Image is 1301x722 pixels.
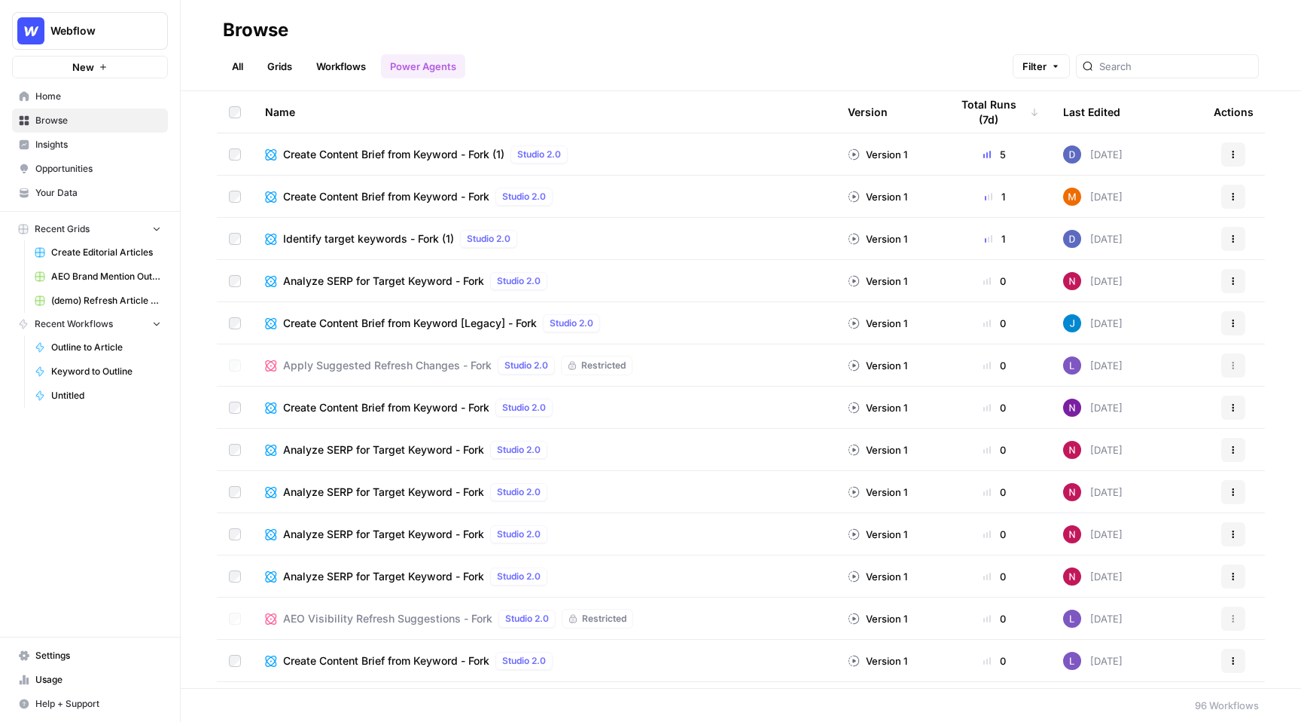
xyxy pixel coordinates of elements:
[1063,525,1081,543] img: 809rsgs8fojgkhnibtwc28oh1nli
[35,186,161,200] span: Your Data
[848,189,907,204] div: Version 1
[1063,356,1123,375] div: [DATE]
[51,365,161,378] span: Keyword to Outline
[1063,314,1123,332] div: [DATE]
[35,697,161,711] span: Help + Support
[848,231,907,246] div: Version 1
[1063,188,1123,206] div: [DATE]
[51,246,161,259] span: Create Editorial Articles
[582,612,626,626] span: Restricted
[848,611,907,626] div: Version 1
[1063,568,1123,586] div: [DATE]
[950,442,1039,457] div: 0
[502,401,546,415] span: Studio 2.0
[51,270,161,283] span: AEO Brand Mention Outreach
[497,570,541,583] span: Studio 2.0
[265,652,824,670] a: Create Content Brief from Keyword - ForkStudio 2.0
[1063,441,1081,459] img: 809rsgs8fojgkhnibtwc28oh1nli
[12,313,168,335] button: Recent Workflows
[307,54,375,78] a: Workflows
[950,316,1039,331] div: 0
[497,443,541,457] span: Studio 2.0
[265,145,824,164] a: Create Content Brief from Keyword - Fork (1)Studio 2.0
[51,294,161,307] span: (demo) Refresh Article Content & Analysis
[51,389,161,402] span: Untitled
[265,230,824,248] a: Identify target keywords - Fork (1)Studio 2.0
[1063,314,1081,332] img: z620ml7ie90s7uun3xptce9f0frp
[1063,399,1123,417] div: [DATE]
[381,54,465,78] a: Power Agents
[1063,652,1123,670] div: [DATE]
[12,692,168,716] button: Help + Support
[265,314,824,332] a: Create Content Brief from Keyword [Legacy] - ForkStudio 2.0
[848,316,907,331] div: Version 1
[12,218,168,240] button: Recent Grids
[265,91,824,133] div: Name
[848,147,907,162] div: Version 1
[265,441,824,459] a: Analyze SERP for Target Keyword - ForkStudio 2.0
[35,162,161,176] span: Opportunities
[28,335,168,359] a: Outline to Article
[72,60,94,75] span: New
[12,12,168,50] button: Workspace: Webflow
[28,359,168,384] a: Keyword to Outline
[848,485,907,500] div: Version 1
[265,399,824,417] a: Create Content Brief from Keyword - ForkStudio 2.0
[265,272,824,290] a: Analyze SERP for Target Keyword - ForkStudio 2.0
[1214,91,1254,133] div: Actions
[283,358,492,373] span: Apply Suggested Refresh Changes - Fork
[12,133,168,157] a: Insights
[283,653,489,668] span: Create Content Brief from Keyword - Fork
[50,23,142,38] span: Webflow
[1063,230,1081,248] img: oynt3kinlmekmaa1z2gxuuo0y08d
[35,90,161,103] span: Home
[950,231,1039,246] div: 1
[848,442,907,457] div: Version 1
[12,157,168,181] a: Opportunities
[223,18,288,42] div: Browse
[467,232,510,246] span: Studio 2.0
[848,91,888,133] div: Version
[283,400,489,415] span: Create Content Brief from Keyword - Fork
[283,274,484,289] span: Analyze SERP for Target Keyword - Fork
[28,384,168,408] a: Untitled
[28,265,168,289] a: AEO Brand Mention Outreach
[950,485,1039,500] div: 0
[950,527,1039,542] div: 0
[1195,698,1259,713] div: 96 Workflows
[1063,610,1123,628] div: [DATE]
[28,240,168,265] a: Create Editorial Articles
[950,358,1039,373] div: 0
[12,668,168,692] a: Usage
[12,109,168,133] a: Browse
[950,147,1039,162] div: 5
[497,274,541,288] span: Studio 2.0
[265,188,824,206] a: Create Content Brief from Keyword - ForkStudio 2.0
[1063,145,1123,164] div: [DATE]
[283,316,537,331] span: Create Content Brief from Keyword [Legacy] - Fork
[265,483,824,501] a: Analyze SERP for Target Keyword - ForkStudio 2.0
[505,612,549,626] span: Studio 2.0
[950,569,1039,584] div: 0
[1063,483,1123,501] div: [DATE]
[848,274,907,289] div: Version 1
[1063,525,1123,543] div: [DATE]
[12,181,168,205] a: Your Data
[265,568,824,586] a: Analyze SERP for Target Keyword - ForkStudio 2.0
[1063,272,1123,290] div: [DATE]
[283,611,492,626] span: AEO Visibility Refresh Suggestions - Fork
[1063,441,1123,459] div: [DATE]
[283,231,454,246] span: Identify target keywords - Fork (1)
[35,317,113,331] span: Recent Workflows
[848,653,907,668] div: Version 1
[283,527,484,542] span: Analyze SERP for Target Keyword - Fork
[950,611,1039,626] div: 0
[950,653,1039,668] div: 0
[950,274,1039,289] div: 0
[950,189,1039,204] div: 1
[502,654,546,668] span: Studio 2.0
[950,91,1039,133] div: Total Runs (7d)
[283,442,484,457] span: Analyze SERP for Target Keyword - Fork
[17,17,44,44] img: Webflow Logo
[12,56,168,78] button: New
